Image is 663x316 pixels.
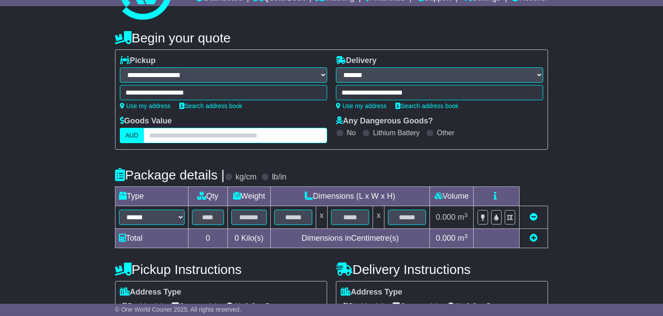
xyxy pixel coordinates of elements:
[336,56,377,66] label: Delivery
[392,299,437,313] span: Commercial
[225,299,284,313] span: Air & Sea Depot
[458,213,468,221] span: m
[236,172,257,182] label: kg/cm
[115,262,327,277] h4: Pickup Instructions
[341,299,383,313] span: Residential
[373,206,384,229] td: x
[115,187,188,206] td: Type
[395,102,458,109] a: Search address book
[464,233,468,239] sup: 3
[530,213,537,221] a: Remove this item
[120,128,144,143] label: AUD
[464,212,468,218] sup: 3
[234,234,239,242] span: 0
[436,234,456,242] span: 0.000
[115,31,548,45] h4: Begin your quote
[336,116,433,126] label: Any Dangerous Goods?
[115,168,225,182] h4: Package details |
[171,299,216,313] span: Commercial
[188,229,227,248] td: 0
[458,234,468,242] span: m
[336,102,387,109] a: Use my address
[272,172,286,182] label: lb/in
[188,187,227,206] td: Qty
[436,213,456,221] span: 0.000
[120,288,181,297] label: Address Type
[447,299,506,313] span: Air & Sea Depot
[430,187,474,206] td: Volume
[120,102,171,109] a: Use my address
[120,116,172,126] label: Goods Value
[120,56,156,66] label: Pickup
[316,206,328,229] td: x
[115,229,188,248] td: Total
[270,187,429,206] td: Dimensions (L x W x H)
[336,262,548,277] h4: Delivery Instructions
[341,288,402,297] label: Address Type
[373,129,420,137] label: Lithium Battery
[347,129,356,137] label: No
[530,234,537,242] a: Add new item
[227,229,270,248] td: Kilo(s)
[270,229,429,248] td: Dimensions in Centimetre(s)
[437,129,454,137] label: Other
[120,299,162,313] span: Residential
[227,187,270,206] td: Weight
[179,102,242,109] a: Search address book
[115,306,241,313] span: © One World Courier 2025. All rights reserved.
